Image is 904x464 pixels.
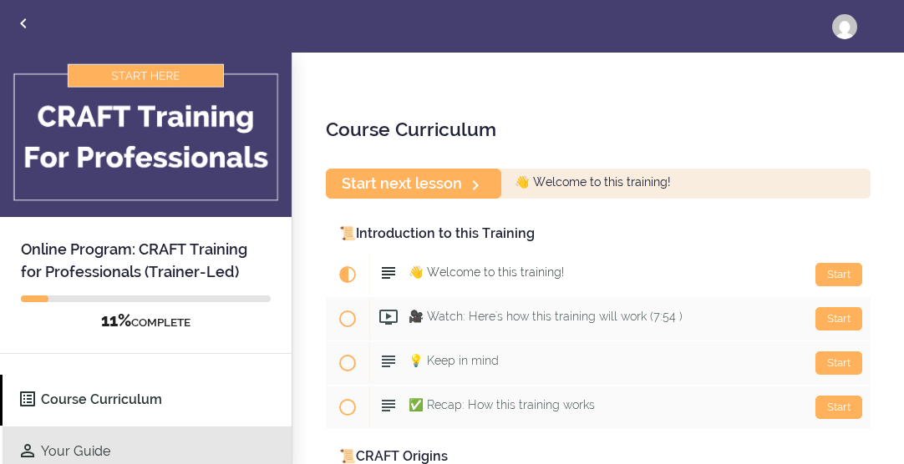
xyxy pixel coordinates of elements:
img: director@mrswilsons.org [832,14,857,39]
span: 11% [101,310,131,330]
div: Start [815,351,862,375]
h2: Course Curriculum [326,115,871,144]
a: Start 🎥 Watch: Here's how this training will work (7:54 ) [326,297,871,340]
a: Start next lesson [326,169,501,198]
a: Current item Start 👋 Welcome to this training! [326,253,871,296]
span: 👋 Welcome to this training! [409,265,564,279]
div: Start [815,307,862,330]
div: Start [815,263,862,286]
div: COMPLETE [21,310,271,332]
span: Current item [326,253,369,296]
a: Back to courses [1,1,46,50]
a: Start ✅ Recap: How this training works [326,386,871,429]
div: Start [815,396,862,419]
a: Course Curriculum [3,375,292,426]
a: Start 💡 Keep in mind [326,341,871,385]
span: 🎥 Watch: Here's how this training will work (7:54 ) [409,310,683,323]
span: 👋 Welcome to this training! [515,176,670,189]
svg: Back to courses [13,13,33,33]
div: 📜Introduction to this Training [326,215,871,253]
span: 💡 Keep in mind [409,354,499,367]
span: ✅ Recap: How this training works [409,398,595,411]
